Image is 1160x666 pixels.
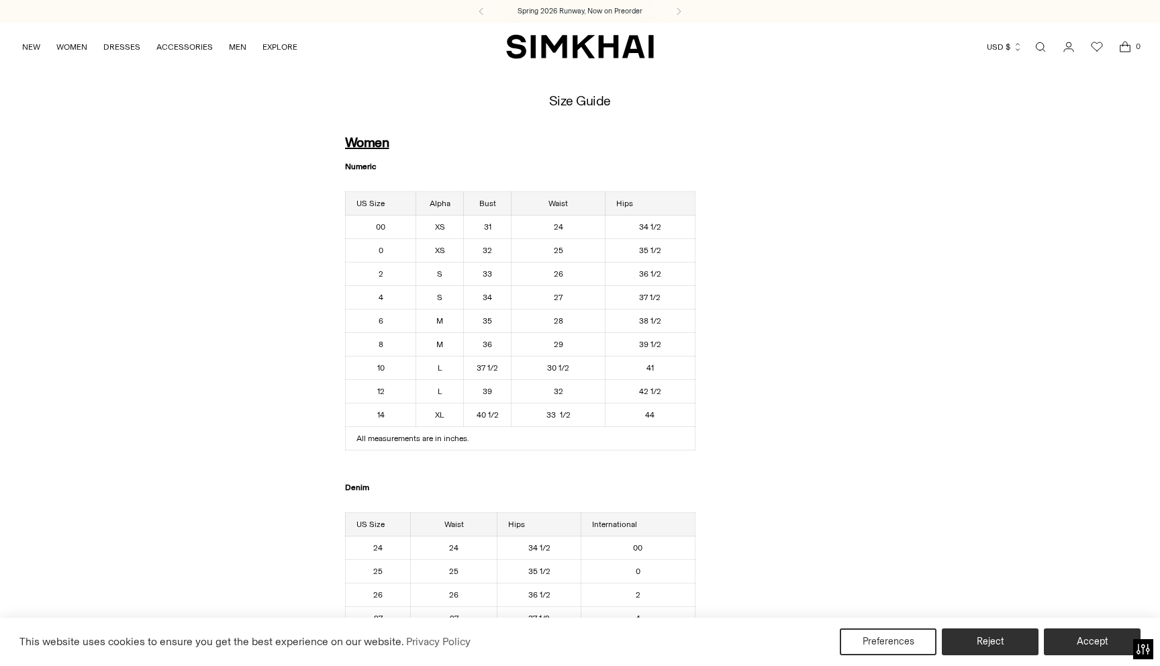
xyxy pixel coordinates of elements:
[581,560,695,583] td: 0
[411,583,497,607] td: 26
[56,32,87,62] a: WOMEN
[464,239,512,263] td: 32
[345,356,416,380] td: 10
[345,239,416,263] td: 0
[464,333,512,356] td: 36
[416,239,464,263] td: XS
[840,628,936,655] button: Preferences
[345,483,369,492] strong: Denim
[512,356,606,380] td: 30 1/2
[345,286,416,310] td: 4
[605,263,695,286] td: 36 1/2
[1055,34,1082,60] a: Go to the account page
[464,403,512,427] td: 40 1/2
[19,635,404,648] span: This website uses cookies to ensure you get the best experience on our website.
[416,403,464,427] td: XL
[345,162,376,171] strong: Numeric
[416,216,464,239] td: XS
[464,310,512,333] td: 35
[345,380,416,403] td: 12
[404,632,473,652] a: Privacy Policy (opens in a new tab)
[506,34,654,60] a: SIMKHAI
[22,32,40,62] a: NEW
[497,560,581,583] td: 35 1/2
[156,32,213,62] a: ACCESSORIES
[345,583,410,607] td: 26
[345,403,416,427] td: 14
[345,134,389,150] strong: Women
[497,583,581,607] td: 36 1/2
[512,216,606,239] td: 24
[512,263,606,286] td: 26
[581,536,695,560] td: 00
[416,310,464,333] td: M
[1027,34,1054,60] a: Open search modal
[605,380,695,403] td: 42 1/2
[464,263,512,286] td: 33
[605,286,695,310] td: 37 1/2
[581,513,695,536] th: International
[464,216,512,239] td: 31
[1083,34,1110,60] a: Wishlist
[549,93,611,108] h1: Size Guide
[411,607,497,630] td: 27
[581,607,695,630] td: 4
[416,286,464,310] td: S
[1044,628,1141,655] button: Accept
[512,333,606,356] td: 29
[512,239,606,263] td: 25
[605,192,695,216] th: Hips
[262,32,297,62] a: EXPLORE
[416,356,464,380] td: L
[229,32,246,62] a: MEN
[1132,40,1144,52] span: 0
[605,356,695,380] td: 41
[345,310,416,333] td: 6
[464,356,512,380] td: 37 1/2
[103,32,140,62] a: DRESSES
[605,239,695,263] td: 35 1/2
[411,536,497,560] td: 24
[416,333,464,356] td: M
[345,192,416,216] th: US Size
[581,583,695,607] td: 2
[411,560,497,583] td: 25
[605,333,695,356] td: 39 1/2
[942,628,1038,655] button: Reject
[512,310,606,333] td: 28
[464,192,512,216] th: Bust
[605,403,695,427] td: 44
[345,427,695,450] td: All measurements are in inches.
[345,607,410,630] td: 27
[512,286,606,310] td: 27
[464,286,512,310] td: 34
[605,310,695,333] td: 38 1/2
[605,216,695,239] td: 34 1/2
[497,536,581,560] td: 34 1/2
[416,380,464,403] td: L
[512,380,606,403] td: 32
[1112,34,1139,60] a: Open cart modal
[512,192,606,216] th: Waist
[345,263,416,286] td: 2
[345,513,410,536] th: US Size
[518,6,642,17] a: Spring 2026 Runway, Now on Preorder
[464,380,512,403] td: 39
[512,403,606,427] td: 33 1/2
[345,216,416,239] td: 00
[497,513,581,536] th: Hips
[411,513,497,536] th: Waist
[345,560,410,583] td: 25
[345,333,416,356] td: 8
[416,192,464,216] th: Alpha
[345,536,410,560] td: 24
[497,607,581,630] td: 37 1/2
[987,32,1022,62] button: USD $
[416,263,464,286] td: S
